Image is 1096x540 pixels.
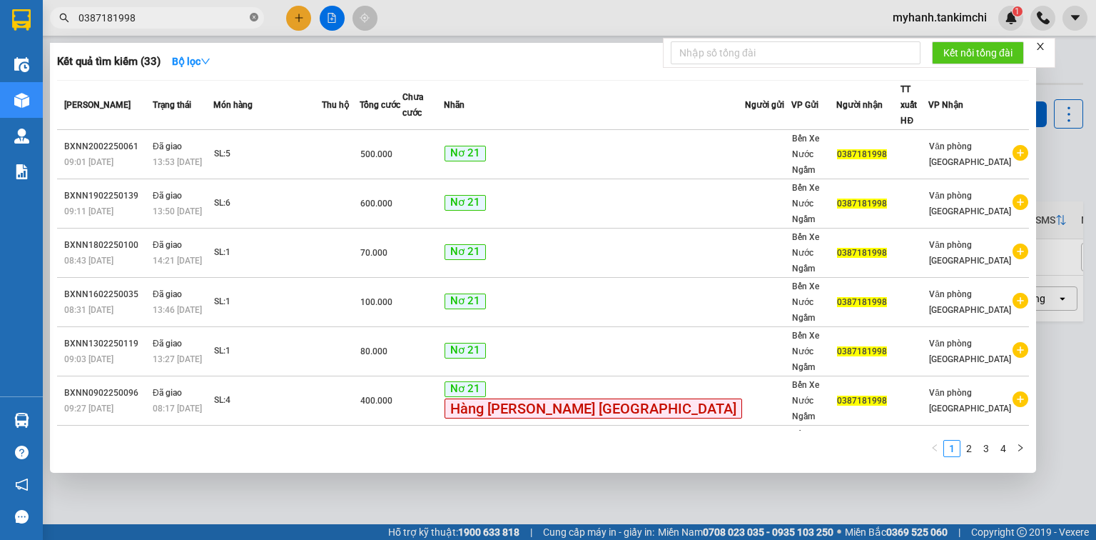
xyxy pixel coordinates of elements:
span: 0387181998 [837,346,887,356]
img: warehouse-icon [14,57,29,72]
a: 4 [995,441,1011,456]
span: 08:17 [DATE] [153,404,202,414]
span: search [59,13,69,23]
li: 2 [960,440,978,457]
span: Tổng cước [360,100,400,110]
span: question-circle [15,446,29,459]
span: Bến Xe Nước Ngầm [792,134,819,175]
span: 0387181998 [837,396,887,406]
button: left [926,440,943,457]
span: 0387181998 [837,248,887,258]
span: VP Gửi [791,100,818,110]
span: Đã giao [153,191,182,201]
img: warehouse-icon [14,129,29,144]
strong: Bộ lọc [172,56,210,67]
span: 70.000 [360,248,387,258]
span: Nơ 21 [445,343,486,359]
span: [PERSON_NAME] [64,100,131,110]
span: 600.000 [360,199,392,209]
span: close [1035,41,1045,51]
span: Nơ 21 [445,244,486,260]
span: Người nhận [836,100,883,110]
li: 4 [995,440,1012,457]
li: Previous Page [926,440,943,457]
span: plus-circle [1013,145,1028,161]
span: Bến Xe Nước Ngầm [792,331,819,372]
span: Đã giao [153,388,182,398]
button: Kết nối tổng đài [932,41,1024,64]
div: SL: 5 [214,146,321,162]
button: Bộ lọcdown [161,50,222,73]
span: plus-circle [1013,244,1028,259]
span: Kết nối tổng đài [943,45,1013,61]
span: Thu hộ [322,100,349,110]
a: 2 [961,441,977,456]
span: 13:50 [DATE] [153,206,202,216]
div: SL: 4 [214,393,321,409]
button: right [1012,440,1029,457]
span: Trạng thái [153,100,191,110]
span: plus-circle [1013,391,1028,407]
li: Next Page [1012,440,1029,457]
span: plus-circle [1013,293,1028,309]
span: Văn phòng [GEOGRAPHIC_DATA] [929,339,1011,364]
div: BXNN1802250100 [64,238,148,253]
span: 0387181998 [837,297,887,307]
span: Văn phòng [GEOGRAPHIC_DATA] [929,141,1011,167]
div: SL: 6 [214,196,321,211]
span: 13:27 [DATE] [153,354,202,364]
div: BXNN2002250061 [64,139,148,154]
a: 1 [944,441,960,456]
span: 08:43 [DATE] [64,256,113,266]
span: 08:31 [DATE] [64,305,113,315]
span: plus-circle [1013,342,1028,358]
span: close-circle [250,13,258,21]
div: BXNN1602250035 [64,287,148,302]
span: 14:21 [DATE] [153,256,202,266]
span: 0387181998 [837,199,887,209]
input: Tìm tên, số ĐT hoặc mã đơn [78,10,247,26]
span: 09:03 [DATE] [64,354,113,364]
h3: Kết quả tìm kiếm ( 33 ) [57,54,161,69]
div: SL: 1 [214,294,321,310]
span: Nơ 21 [445,146,486,161]
span: plus-circle [1013,194,1028,210]
span: Đã giao [153,289,182,299]
div: BXNN1902250139 [64,189,148,204]
span: Nơ 21 [445,294,486,309]
img: logo-vxr [12,9,31,31]
input: Nhập số tổng đài [671,41,920,64]
span: 13:53 [DATE] [153,157,202,167]
span: Bến Xe Nước Ngầm [792,429,819,471]
span: Văn phòng [GEOGRAPHIC_DATA] [929,388,1011,414]
span: Nơ 21 [445,195,486,211]
span: Hàng [PERSON_NAME] [GEOGRAPHIC_DATA] [445,399,742,419]
img: solution-icon [14,164,29,179]
span: 400.000 [360,396,392,406]
span: TT xuất HĐ [900,84,917,126]
span: 0387181998 [837,149,887,159]
span: 09:11 [DATE] [64,206,113,216]
span: Bến Xe Nước Ngầm [792,232,819,274]
span: 09:27 [DATE] [64,404,113,414]
span: Văn phòng [GEOGRAPHIC_DATA] [929,240,1011,266]
span: Chưa cước [402,92,423,118]
span: Món hàng [213,100,253,110]
span: 13:46 [DATE] [153,305,202,315]
span: right [1016,444,1025,452]
span: Đã giao [153,339,182,349]
span: 100.000 [360,297,392,307]
span: Bến Xe Nước Ngầm [792,183,819,224]
span: Nhãn [444,100,465,110]
span: message [15,510,29,524]
div: BXNN0902250096 [64,386,148,401]
span: down [201,56,210,66]
span: Đã giao [153,141,182,151]
span: left [930,444,939,452]
span: Bến Xe Nước Ngầm [792,281,819,323]
span: 500.000 [360,149,392,159]
span: Người gửi [745,100,784,110]
img: warehouse-icon [14,93,29,108]
li: 3 [978,440,995,457]
div: BXNN1302250119 [64,336,148,351]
